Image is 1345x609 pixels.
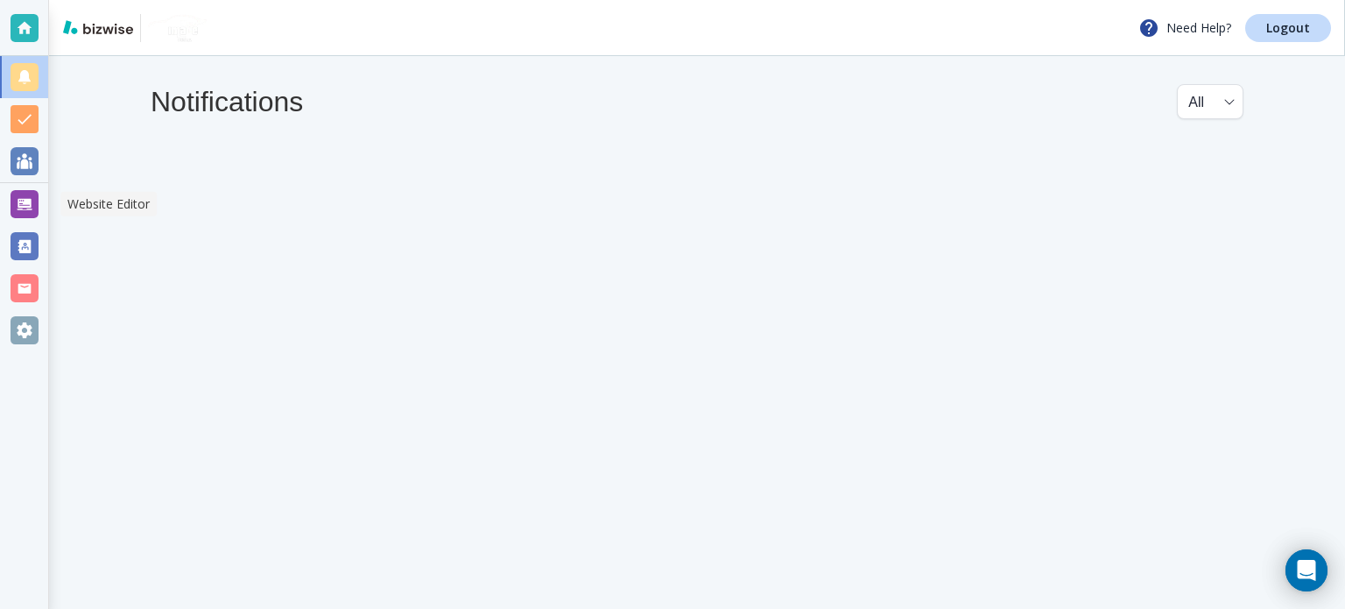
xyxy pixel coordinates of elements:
h4: Notifications [151,85,303,118]
div: Open Intercom Messenger [1285,549,1327,591]
p: Website Editor [67,195,150,213]
div: All [1188,85,1232,118]
p: Logout [1266,22,1310,34]
img: bizwise [63,20,133,34]
p: Need Help? [1138,18,1231,39]
img: NU Image Detail [148,14,208,42]
a: Logout [1245,14,1331,42]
